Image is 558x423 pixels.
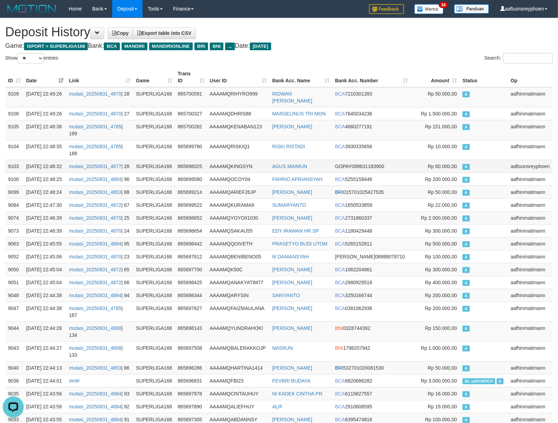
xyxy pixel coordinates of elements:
span: Rp 400.000,00 [425,280,457,285]
td: aafhinmatimann [508,322,553,341]
td: AAAAMQKENABAN123 [207,120,269,140]
span: GOPAY [335,164,352,169]
td: SUPERLIGA168 [133,107,175,120]
img: Button%20Memo.svg [414,4,444,14]
span: Rp 50.000,00 [428,365,457,371]
td: SUPERLIGA168 [133,361,175,374]
span: ... [225,43,235,50]
td: aafhinmatimann [508,186,553,198]
td: aafhinmatimann [508,107,553,120]
th: Link: activate to sort column ascending [66,67,133,87]
span: MANDIRI [122,43,147,50]
td: aafhinmatimann [508,87,553,107]
td: 7645034236 [332,107,411,120]
span: Approved [463,267,469,273]
td: AAAAMQOCOY04 [207,173,269,186]
td: [DATE] 22:45:06 [23,250,66,263]
td: 6820686282 [332,374,411,387]
span: Approved [463,306,469,312]
a: mutasi_20250831_4884 [69,176,121,182]
a: PRASETYO BUDI UTOM [272,241,327,247]
td: 865697700 [175,263,207,276]
td: 9109 [5,87,23,107]
td: 9036 [5,374,23,387]
button: Open LiveChat chat widget [3,3,24,24]
a: mutasi_20250831_4872 [69,202,121,208]
td: aafhinmatimann [508,140,553,160]
td: 1180429448 [332,224,411,237]
td: 1798207942 [332,341,411,361]
td: 865698143 [175,322,207,341]
td: aafhinmatimann [508,361,553,374]
a: SARIYANTO [272,293,300,298]
td: SUPERLIGA168 [133,289,175,302]
td: [DATE] 22:48:24 [23,186,66,198]
span: [PERSON_NAME] [335,254,375,259]
td: 0381062936 [332,302,411,322]
a: [PERSON_NAME] [272,305,312,311]
td: 9105 [5,120,23,140]
a: mutasi_20250831_4884 [69,293,121,298]
span: Rp 100.000,00 [425,254,457,259]
h1: Deposit History [5,25,553,39]
td: SUPERLIGA168 [133,140,175,160]
td: 865696831 [175,374,207,387]
a: mutasi_20250831_4870 [69,215,121,221]
td: 7210301393 [332,87,411,107]
a: mutasi_20250831_4870 [69,91,121,97]
td: | 25 [66,211,133,224]
span: Approved [463,144,469,150]
a: FAHRIO APRIANSYAH [272,176,322,182]
span: Rp 60.000,00 [428,164,457,169]
span: Approved [463,111,469,117]
td: SUPERLIGA168 [133,87,175,107]
img: panduan.png [454,4,489,14]
a: [PERSON_NAME] [272,365,312,371]
th: Op [508,67,553,87]
a: RIDWAN [PERSON_NAME] [272,91,312,104]
td: aaftuonsreyphoen [508,160,553,173]
a: mutasi_20250831_4872 [69,280,121,285]
td: | 65 [66,263,133,276]
td: aafhinmatimann [508,276,553,289]
td: 3250166744 [332,289,411,302]
td: 9063 [5,237,23,250]
td: aafhinmatimann [508,263,553,276]
span: Approved [463,228,469,234]
span: Approved [463,203,469,209]
a: [PERSON_NAME] [272,215,312,221]
span: Rp 150.000,00 [425,325,457,331]
span: Approved [463,254,469,260]
td: 865699522 [175,198,207,211]
td: 9052 [5,250,23,263]
td: 9099 [5,186,23,198]
td: 865699580 [175,173,207,186]
span: BCA [335,111,345,116]
td: [DATE] 22:45:55 [23,237,66,250]
td: AAAAMQQOIVETH [207,237,269,250]
a: mutasi_20250831_4884 [69,417,121,422]
td: 9108 [5,107,23,120]
span: BCA [335,176,345,182]
a: mutasi_20250831_4884 [69,241,121,247]
a: mutasi_20250831_4785 [69,124,121,129]
a: AGUS MAIMUN [272,164,307,169]
span: Rp 50.000,00 [428,91,457,97]
td: [DATE] 22:48:32 [23,160,66,173]
td: [DATE] 22:44:13 [23,361,66,374]
td: AAAAMQARIEF26JP [207,186,269,198]
span: Approved [463,190,469,196]
th: Trans ID: activate to sort column ascending [175,67,207,87]
td: AAAAMQRISKIQ1 [207,140,269,160]
td: | 95 [66,237,133,250]
td: | 66 [66,276,133,289]
a: mutasi_20250831_4808 [69,345,121,351]
td: | 96 [66,173,133,186]
th: Bank Acc. Name: activate to sort column ascending [269,67,332,87]
input: Search: [503,53,553,63]
td: aafhinmatimann [508,173,553,186]
td: AAAAMQBALERAKKOJP [207,341,269,361]
td: aafhinmatimann [508,224,553,237]
span: Approved [463,346,469,352]
a: mutasi_20250831_4872 [69,267,121,272]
